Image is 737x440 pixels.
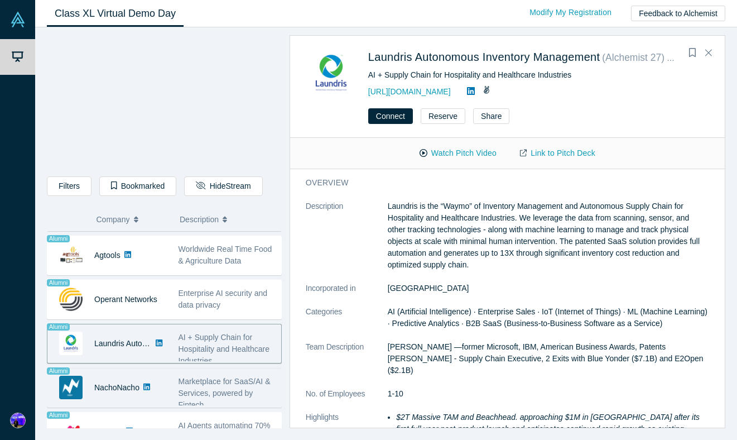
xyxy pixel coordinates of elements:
[179,245,272,265] span: Worldwide Real Time Food & Agriculture Data
[368,87,451,96] a: [URL][DOMAIN_NAME]
[99,176,176,196] button: Bookmarked
[388,341,709,376] p: [PERSON_NAME] —former Microsoft, IBM, American Business Awards, Patents [PERSON_NAME] - Supply Ch...
[47,1,184,27] a: Class XL Virtual Demo Day
[97,208,168,231] button: Company
[47,176,91,196] button: Filters
[368,69,709,81] div: AI + Supply Chain for Hospitality and Healthcare Industries
[388,283,709,294] dd: [GEOGRAPHIC_DATA]
[306,341,388,388] dt: Team Description
[184,176,262,196] button: HideStream
[47,235,70,242] span: Alumni
[94,383,139,392] a: NachoNacho
[306,177,693,189] h3: overview
[179,289,268,309] span: Enterprise AI security and data privacy
[602,52,664,63] small: ( Alchemist 27 )
[180,208,274,231] button: Description
[47,279,70,286] span: Alumni
[306,306,388,341] dt: Categories
[473,108,509,124] button: Share
[97,208,130,231] span: Company
[388,200,709,271] p: Laundris is the “Waymo” of Inventory Management and Autonomous Supply Chain for Hospitality and H...
[47,367,70,375] span: Alumni
[10,413,26,428] img: Dima Mikhailov's Account
[667,55,690,62] span: Alumni
[700,44,717,62] button: Close
[47,323,70,331] span: Alumni
[59,332,83,355] img: Laundris Autonomous Inventory Management's Logo
[631,6,725,21] button: Feedback to Alchemist
[518,3,623,22] a: Modify My Registration
[306,48,357,99] img: Laundris Autonomous Inventory Management's Logo
[306,283,388,306] dt: Incorporated in
[508,144,607,163] a: Link to Pitch Deck
[94,427,122,436] a: Moodbit
[94,295,157,304] a: Operant Networks
[306,388,388,412] dt: No. of Employees
[59,376,83,399] img: NachoNacho's Logo
[94,251,121,260] a: Agtools
[388,388,709,400] dd: 1-10
[59,243,83,267] img: Agtools's Logo
[10,12,26,27] img: Alchemist Vault Logo
[179,333,269,365] span: AI + Supply Chain for Hospitality and Healthcare Industries
[306,200,388,283] dt: Description
[421,108,465,124] button: Reserve
[47,36,281,168] iframe: Alchemist Class XL Demo Day: Vault
[408,144,508,163] button: Watch Pitch Video
[685,45,700,61] button: Bookmark
[368,108,413,124] button: Connect
[179,377,271,409] span: Marketplace for SaaS/AI & Services, powered by Fintech
[368,51,600,63] a: Laundris Autonomous Inventory Management
[180,208,219,231] span: Description
[59,288,83,311] img: Operant Networks's Logo
[94,339,252,348] a: Laundris Autonomous Inventory Management
[388,307,707,328] span: AI (Artificial Intelligence) · Enterprise Sales · IoT (Internet of Things) · ML (Machine Learning...
[47,412,70,419] span: Alumni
